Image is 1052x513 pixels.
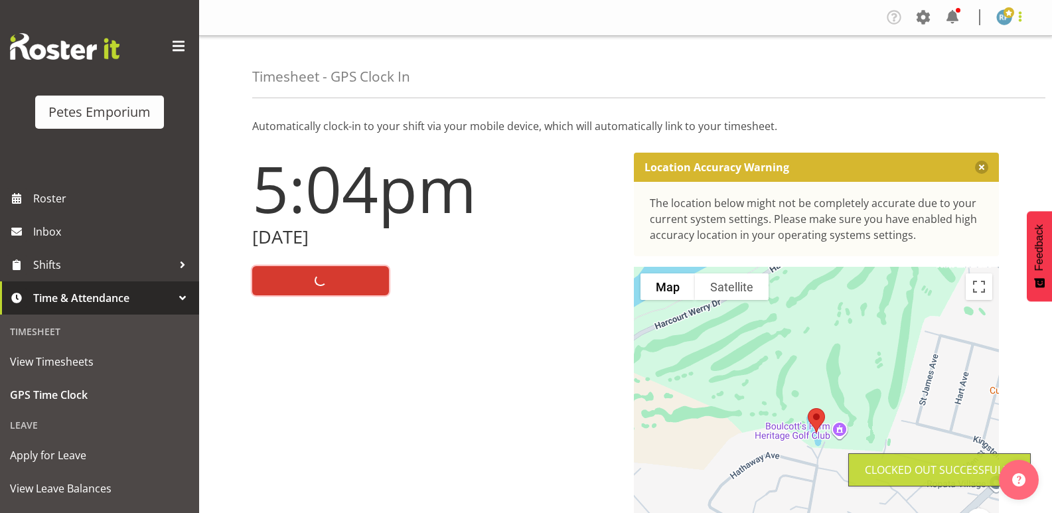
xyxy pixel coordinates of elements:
span: Apply for Leave [10,445,189,465]
a: Apply for Leave [3,439,196,472]
div: Leave [3,411,196,439]
div: Timesheet [3,318,196,345]
button: Toggle fullscreen view [966,273,992,300]
p: Automatically clock-in to your shift via your mobile device, which will automatically link to you... [252,118,999,134]
a: View Timesheets [3,345,196,378]
div: The location below might not be completely accurate due to your current system settings. Please m... [650,195,984,243]
a: GPS Time Clock [3,378,196,411]
span: GPS Time Clock [10,385,189,405]
a: View Leave Balances [3,472,196,505]
span: Time & Attendance [33,288,173,308]
img: help-xxl-2.png [1012,473,1025,486]
img: reina-puketapu721.jpg [996,9,1012,25]
span: Feedback [1033,224,1045,271]
button: Feedback - Show survey [1027,211,1052,301]
div: Petes Emporium [48,102,151,122]
button: Show satellite imagery [695,273,769,300]
div: Clocked out Successfully [865,462,1014,478]
span: Roster [33,188,192,208]
p: Location Accuracy Warning [644,161,789,174]
button: Show street map [640,273,695,300]
h2: [DATE] [252,227,618,248]
span: Shifts [33,255,173,275]
button: Close message [975,161,988,174]
span: View Timesheets [10,352,189,372]
span: View Leave Balances [10,478,189,498]
span: Inbox [33,222,192,242]
h1: 5:04pm [252,153,618,224]
h4: Timesheet - GPS Clock In [252,69,410,84]
img: Rosterit website logo [10,33,119,60]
